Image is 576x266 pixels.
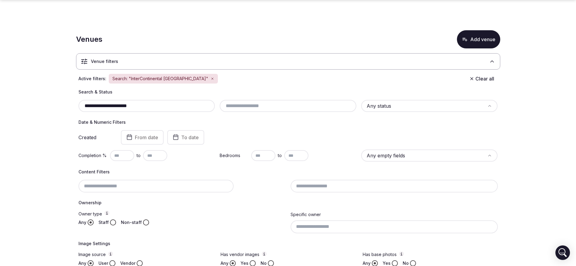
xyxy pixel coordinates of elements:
[220,153,249,159] label: Bedrooms
[457,30,500,48] button: Add venue
[78,219,86,225] label: Any
[278,153,282,159] span: to
[363,251,498,258] label: Has base photos
[555,245,570,260] div: Open Intercom Messenger
[105,211,109,215] button: Owner type
[98,219,109,225] label: Staff
[78,76,106,82] span: Active filters:
[399,251,404,256] button: Has base photos
[466,73,498,84] button: Clear all
[167,130,204,145] button: To date
[78,135,112,140] label: Created
[76,34,102,44] h1: Venues
[137,153,141,159] span: to
[121,130,164,145] button: From date
[78,89,498,95] h4: Search & Status
[262,251,267,256] button: Has vendor images
[112,76,208,82] span: Search: "InterContinental [GEOGRAPHIC_DATA]"
[108,251,113,256] button: Image source
[91,58,118,64] h3: Venue filters
[135,134,158,140] span: From date
[78,200,498,206] h4: Ownership
[78,241,498,247] h4: Image Settings
[78,251,213,258] label: Image source
[181,134,199,140] span: To date
[78,169,498,175] h4: Content Filters
[78,211,286,217] label: Owner type
[78,153,108,159] label: Completion %
[221,251,355,258] label: Has vendor images
[121,219,142,225] label: Non-staff
[291,212,321,217] label: Specific owner
[78,119,498,125] h4: Date & Numeric Filters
